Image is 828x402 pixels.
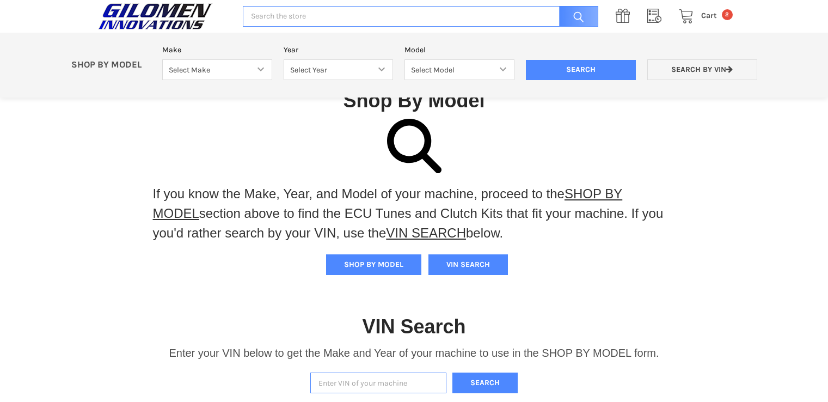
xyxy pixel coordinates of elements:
p: SHOP BY MODEL [65,59,157,71]
a: Cart 2 [673,9,733,23]
a: Search by VIN [647,59,757,81]
p: If you know the Make, Year, and Model of your machine, proceed to the section above to find the E... [153,184,676,243]
input: Search [526,60,636,81]
h1: Shop By Model [95,88,732,113]
img: GILOMEN INNOVATIONS [95,3,215,30]
span: 2 [722,9,733,20]
span: Cart [701,11,717,20]
label: Make [162,44,272,56]
input: Search the store [243,6,598,27]
button: VIN SEARCH [428,254,508,275]
a: VIN SEARCH [386,226,466,240]
input: Enter VIN of your machine [310,373,446,394]
p: Enter your VIN below to get the Make and Year of your machine to use in the SHOP BY MODEL form. [169,345,659,361]
a: GILOMEN INNOVATIONS [95,3,231,30]
h1: VIN Search [362,314,465,339]
a: SHOP BY MODEL [153,186,623,221]
button: Search [452,373,518,394]
label: Year [284,44,394,56]
button: SHOP BY MODEL [326,254,421,275]
input: Search [554,6,598,27]
label: Model [404,44,514,56]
